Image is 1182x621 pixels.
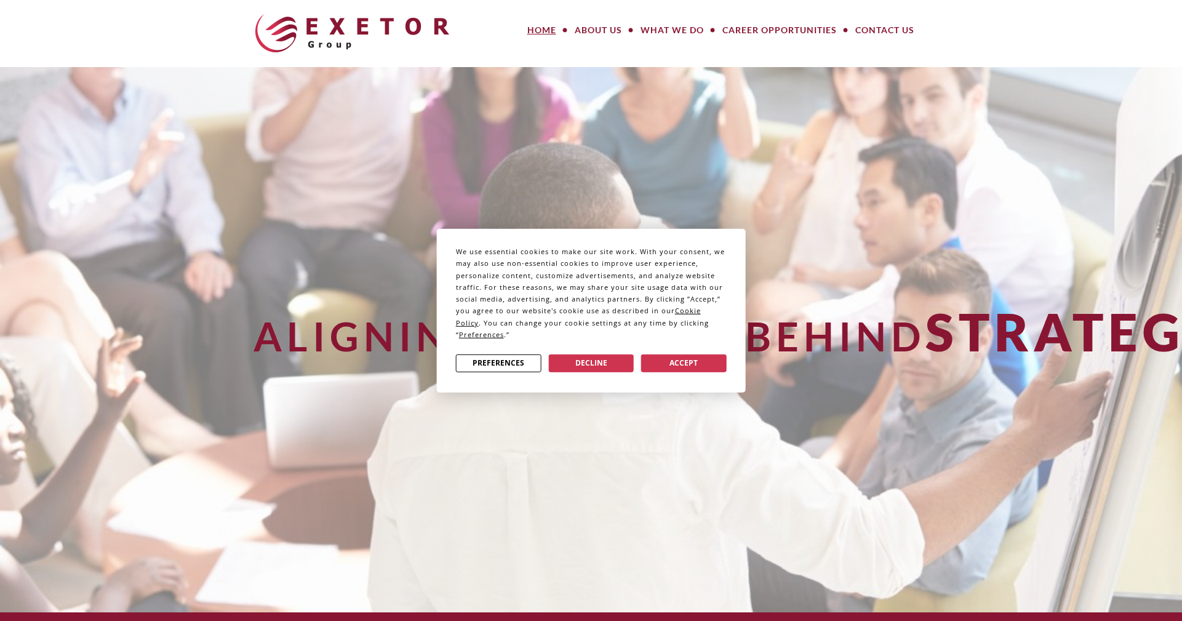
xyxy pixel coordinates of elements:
div: Cookie Consent Prompt [436,228,746,393]
span: Preferences [459,330,504,339]
button: Decline [548,354,634,372]
button: Accept [641,354,727,372]
button: Preferences [456,354,541,372]
div: We use essential cookies to make our site work. With your consent, we may also use non-essential ... [456,246,727,340]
